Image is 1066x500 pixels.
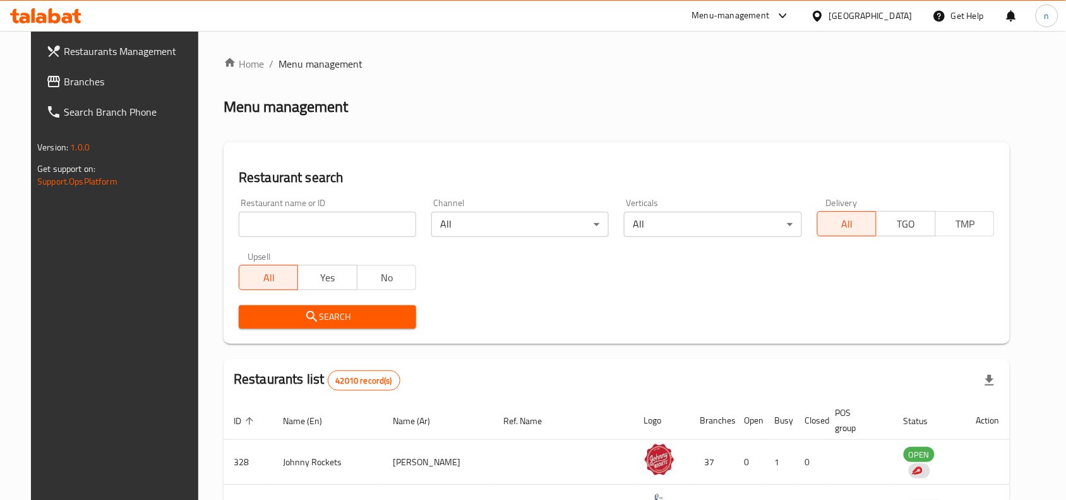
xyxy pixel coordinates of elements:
[303,269,352,287] span: Yes
[826,198,858,207] label: Delivery
[904,448,935,462] span: OPEN
[37,139,68,155] span: Version:
[224,440,273,485] td: 328
[362,269,411,287] span: No
[249,309,406,325] span: Search
[765,440,795,485] td: 1
[239,168,995,187] h2: Restaurant search
[273,440,383,485] td: Johnny Rockets
[36,66,209,97] a: Branches
[909,463,930,479] div: Indicates that the vendor menu management has been moved to DH Catalog service
[941,215,990,233] span: TMP
[692,8,770,23] div: Menu-management
[64,104,199,119] span: Search Branch Phone
[224,56,264,71] a: Home
[37,161,95,177] span: Get support on:
[1045,9,1050,23] span: n
[644,444,675,475] img: Johnny Rockets
[734,440,765,485] td: 0
[383,440,493,485] td: [PERSON_NAME]
[269,56,273,71] li: /
[974,365,1005,396] div: Export file
[224,97,348,117] h2: Menu management
[37,173,117,190] a: Support.OpsPlatform
[278,56,362,71] span: Menu management
[328,370,400,391] div: Total records count
[823,215,871,233] span: All
[36,36,209,66] a: Restaurants Management
[966,401,1010,440] th: Action
[765,401,795,440] th: Busy
[64,74,199,89] span: Branches
[795,401,825,440] th: Closed
[239,305,416,329] button: Search
[248,252,271,261] label: Upsell
[234,370,400,391] h2: Restaurants list
[234,413,258,429] span: ID
[224,56,1010,71] nav: breadcrumb
[70,139,90,155] span: 1.0.0
[393,413,447,429] span: Name (Ar)
[239,265,298,290] button: All
[734,401,765,440] th: Open
[935,211,995,236] button: TMP
[244,269,293,287] span: All
[633,401,690,440] th: Logo
[835,405,878,436] span: POS group
[882,215,930,233] span: TGO
[911,465,923,477] img: delivery hero logo
[795,440,825,485] td: 0
[876,211,935,236] button: TGO
[690,401,734,440] th: Branches
[690,440,734,485] td: 37
[328,375,400,387] span: 42010 record(s)
[239,212,416,237] input: Search for restaurant name or ID..
[283,413,338,429] span: Name (En)
[357,265,416,290] button: No
[431,212,609,237] div: All
[829,9,913,23] div: [GEOGRAPHIC_DATA]
[904,413,945,429] span: Status
[64,44,199,59] span: Restaurants Management
[503,413,558,429] span: Ref. Name
[297,265,357,290] button: Yes
[817,211,877,236] button: All
[624,212,801,237] div: All
[36,97,209,127] a: Search Branch Phone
